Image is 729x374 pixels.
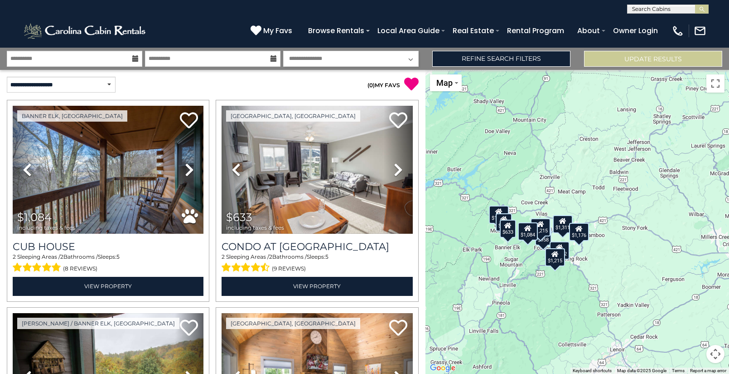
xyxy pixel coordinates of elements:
[448,23,498,39] a: Real Estate
[17,318,179,329] a: [PERSON_NAME] / Banner Elk, [GEOGRAPHIC_DATA]
[489,206,509,224] div: $1,049
[13,277,203,295] a: View Property
[180,319,198,338] a: Add to favorites
[518,222,538,241] div: $1,084
[369,82,373,89] span: 0
[530,218,550,236] div: $1,215
[222,241,412,253] a: Condo at [GEOGRAPHIC_DATA]
[226,225,284,231] span: including taxes & fees
[180,111,198,131] a: Add to favorites
[222,253,225,260] span: 2
[373,23,444,39] a: Local Area Guide
[13,253,16,260] span: 2
[23,22,148,40] img: White-1-2.png
[608,23,662,39] a: Owner Login
[690,368,726,373] a: Report a map error
[367,82,400,89] a: (0)MY FAVS
[545,248,565,266] div: $1,215
[13,241,203,253] a: Cub House
[428,362,458,374] img: Google
[535,227,551,246] div: $958
[694,25,706,37] img: mail-regular-white.png
[17,225,75,231] span: including taxes & fees
[13,253,203,275] div: Sleeping Areas / Bathrooms / Sleeps:
[251,25,294,37] a: My Favs
[430,74,462,91] button: Change map style
[272,263,306,275] span: (9 reviews)
[222,106,412,234] img: thumbnail_163280808.jpeg
[222,241,412,253] h3: Condo at Pinnacle Inn Resort
[226,211,252,224] span: $633
[226,110,360,122] a: [GEOGRAPHIC_DATA], [GEOGRAPHIC_DATA]
[617,368,666,373] span: Map data ©2025 Google
[495,213,512,231] div: $919
[573,368,612,374] button: Keyboard shortcuts
[428,362,458,374] a: Open this area in Google Maps (opens a new window)
[436,78,453,88] span: Map
[13,106,203,234] img: thumbnail_163279497.jpeg
[226,318,360,329] a: [GEOGRAPHIC_DATA], [GEOGRAPHIC_DATA]
[706,74,724,93] button: Toggle fullscreen view
[325,253,328,260] span: 5
[269,253,272,260] span: 2
[706,345,724,363] button: Map camera controls
[222,277,412,295] a: View Property
[671,25,684,37] img: phone-regular-white.png
[389,111,407,131] a: Add to favorites
[584,51,722,67] button: Update Results
[116,253,120,260] span: 5
[17,110,127,122] a: Banner Elk, [GEOGRAPHIC_DATA]
[367,82,375,89] span: ( )
[263,25,292,36] span: My Favs
[502,23,569,39] a: Rental Program
[672,368,685,373] a: Terms (opens in new tab)
[60,253,63,260] span: 2
[500,220,516,238] div: $633
[222,253,412,275] div: Sleeping Areas / Bathrooms / Sleeps:
[569,223,589,241] div: $1,176
[389,319,407,338] a: Add to favorites
[553,215,573,233] div: $1,311
[304,23,369,39] a: Browse Rentals
[550,241,570,260] div: $1,122
[432,51,570,67] a: Refine Search Filters
[573,23,604,39] a: About
[17,211,52,224] span: $1,084
[63,263,97,275] span: (8 reviews)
